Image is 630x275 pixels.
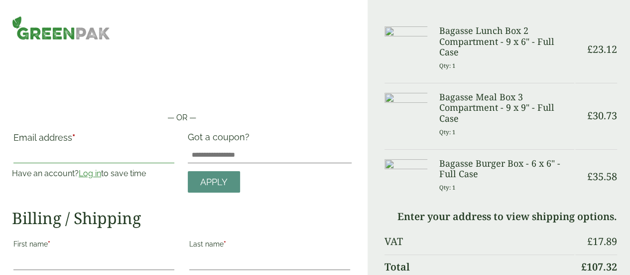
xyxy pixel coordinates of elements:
[587,235,617,248] bdi: 17.89
[587,109,617,122] bdi: 30.73
[200,177,228,188] span: Apply
[12,16,110,40] img: GreenPak Supplies
[188,132,253,147] label: Got a coupon?
[439,184,456,191] small: Qty: 1
[72,132,75,143] abbr: required
[12,209,352,228] h2: Billing / Shipping
[439,62,456,69] small: Qty: 1
[581,260,587,274] span: £
[587,42,617,56] bdi: 23.12
[12,112,352,124] p: — OR —
[587,109,593,122] span: £
[439,128,456,136] small: Qty: 1
[12,80,352,100] iframe: Secure payment button frame
[13,237,174,254] label: First name
[224,240,226,248] abbr: required
[188,171,240,193] a: Apply
[439,158,574,180] h3: Bagasse Burger Box - 6 x 6" - Full Case
[79,169,101,178] a: Log in
[439,92,574,124] h3: Bagasse Meal Box 3 Compartment - 9 x 9" - Full Case
[587,170,593,183] span: £
[13,133,174,147] label: Email address
[12,168,176,180] p: Have an account? to save time
[587,170,617,183] bdi: 35.58
[587,42,593,56] span: £
[384,230,574,254] th: VAT
[48,240,50,248] abbr: required
[439,25,574,58] h3: Bagasse Lunch Box 2 Compartment - 9 x 6" - Full Case
[581,260,617,274] bdi: 107.32
[189,237,350,254] label: Last name
[587,235,593,248] span: £
[384,205,617,229] td: Enter your address to view shipping options.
